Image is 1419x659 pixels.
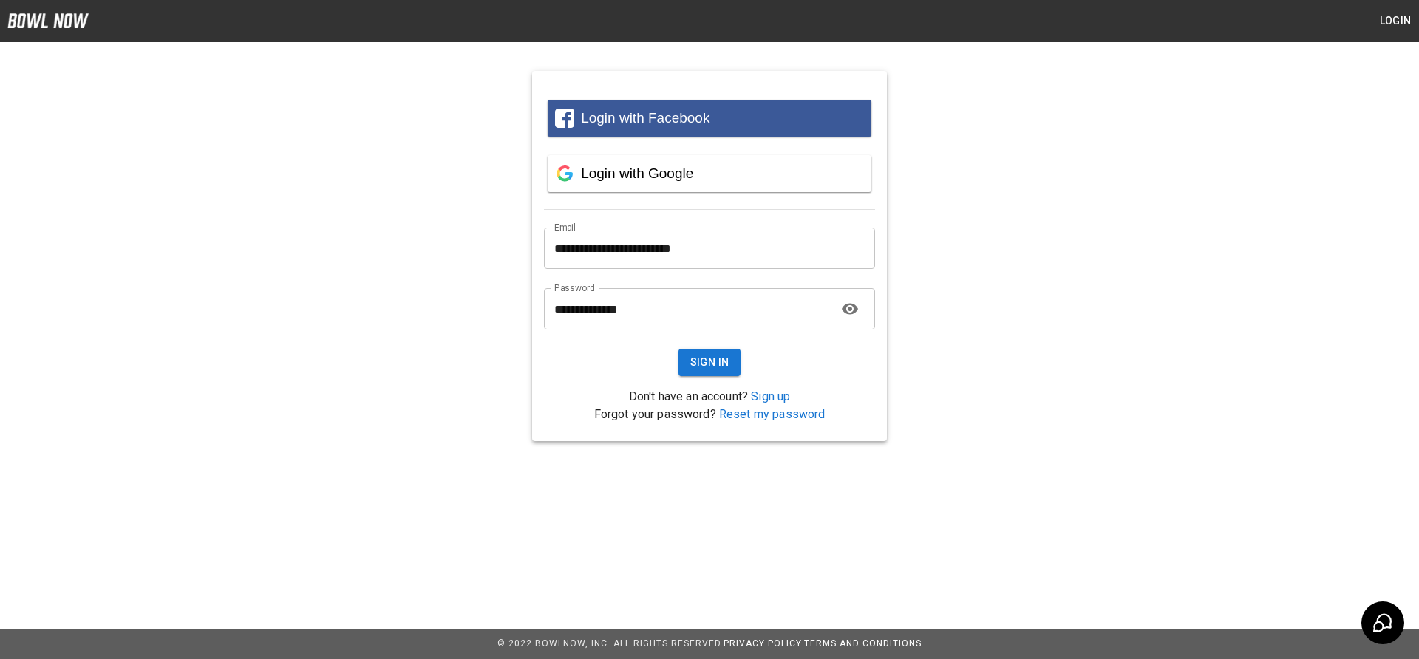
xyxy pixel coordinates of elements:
[719,407,826,421] a: Reset my password
[544,388,875,406] p: Don't have an account?
[751,389,790,403] a: Sign up
[548,155,871,192] button: Login with Google
[835,294,865,324] button: toggle password visibility
[678,349,741,376] button: Sign In
[7,13,89,28] img: logo
[1372,7,1419,35] button: Login
[804,638,922,649] a: Terms and Conditions
[544,406,875,423] p: Forgot your password?
[548,100,871,137] button: Login with Facebook
[724,638,802,649] a: Privacy Policy
[581,110,709,126] span: Login with Facebook
[581,165,693,181] span: Login with Google
[497,638,724,649] span: © 2022 BowlNow, Inc. All Rights Reserved.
